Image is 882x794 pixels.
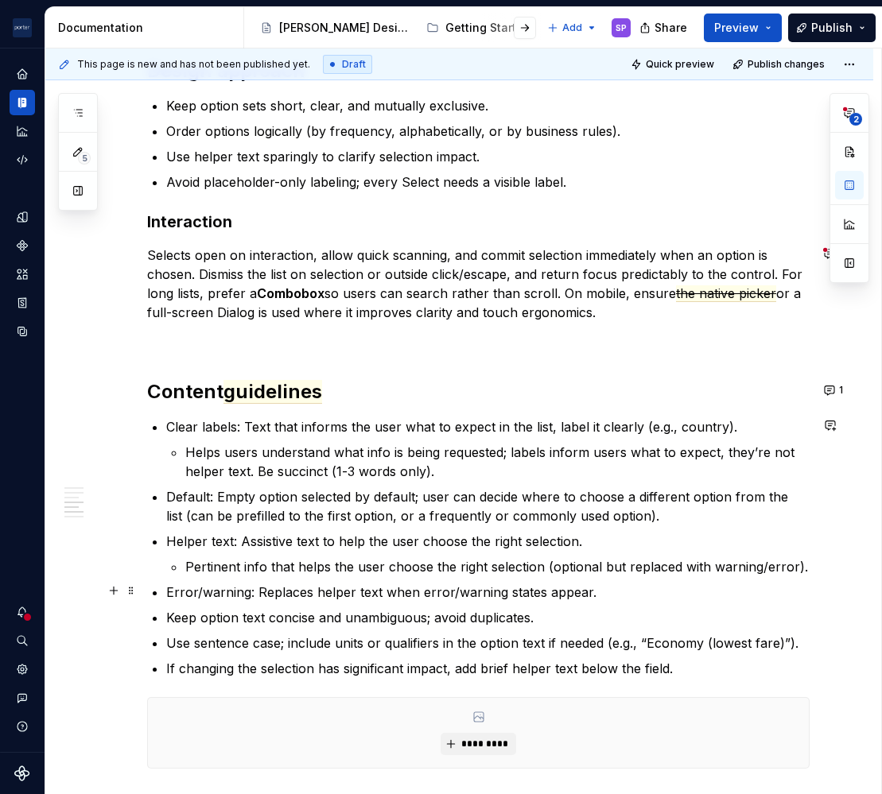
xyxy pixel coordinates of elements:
[14,765,30,781] svg: Supernova Logo
[166,608,810,627] p: Keep option text concise and unambiguous; avoid duplicates.
[10,657,35,682] a: Settings
[10,685,35,711] button: Contact support
[185,443,810,481] p: Helps users understand what info is being requested; labels inform users what to expect, they’re ...
[819,242,850,265] button: 1
[257,285,324,301] strong: Combobox
[185,557,810,576] p: Pertinent info that helps the user choose the right selection (optional but replaced with warning...
[166,96,810,115] p: Keep option sets short, clear, and mutually exclusive.
[166,633,810,653] p: Use sentence case; include units or qualifiers in the option text if needed (e.g., “Economy (lowe...
[166,417,810,436] p: Clear labels: Text that informs the user what to expect in the list, label it clearly (e.g., coun...
[10,204,35,230] a: Design tokens
[342,58,366,71] span: Draft
[279,20,410,36] div: [PERSON_NAME] Design
[655,20,687,36] span: Share
[166,659,810,678] p: If changing the selection has significant impact, add brief helper text below the field.
[704,14,782,42] button: Preview
[223,380,322,404] span: guidelines
[254,12,539,44] div: Page tree
[616,21,627,34] div: SP
[10,261,35,287] a: Assets
[811,20,853,36] span: Publish
[254,15,417,41] a: [PERSON_NAME] Design
[714,20,759,36] span: Preview
[147,379,810,405] h2: Content
[166,122,810,141] p: Order options logically (by frequency, alphabetically, or by business rules).
[631,14,697,42] button: Share
[819,379,850,401] button: 1
[58,20,237,36] div: Documentation
[10,147,35,172] a: Code automation
[147,211,810,233] h3: Interaction
[788,14,876,42] button: Publish
[839,384,843,397] span: 1
[13,18,32,37] img: f0306bc8-3074-41fb-b11c-7d2e8671d5eb.png
[728,53,832,76] button: Publish changes
[78,152,91,165] span: 5
[10,233,35,258] a: Components
[77,58,310,71] span: This page is new and has not been published yet.
[420,15,537,41] a: Getting Started
[10,61,35,87] a: Home
[166,487,810,525] p: Default: Empty option selected by default; user can decide where to choose a different option fro...
[166,147,810,166] p: Use helper text sparingly to clarify selection impact.
[748,58,825,71] span: Publish changes
[10,290,35,316] a: Storybook stories
[147,246,810,322] p: Selects open on interaction, allow quick scanning, and commit selection immediately when an optio...
[445,20,530,36] div: Getting Started
[542,17,602,39] button: Add
[562,21,582,34] span: Add
[676,285,776,302] span: the native picker
[10,628,35,653] button: Search ⌘K
[166,532,810,551] p: Helper text: Assistive text to help the user choose the right selection.
[10,319,35,344] a: Data sources
[646,58,714,71] span: Quick preview
[626,53,721,76] button: Quick preview
[166,583,810,602] p: Error/warning: Replaces helper text when error/warning states appear.
[166,172,810,192] p: Avoid placeholder-only labeling; every Select needs a visible label.
[10,599,35,625] button: Notifications
[10,118,35,144] a: Analytics
[10,90,35,115] a: Documentation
